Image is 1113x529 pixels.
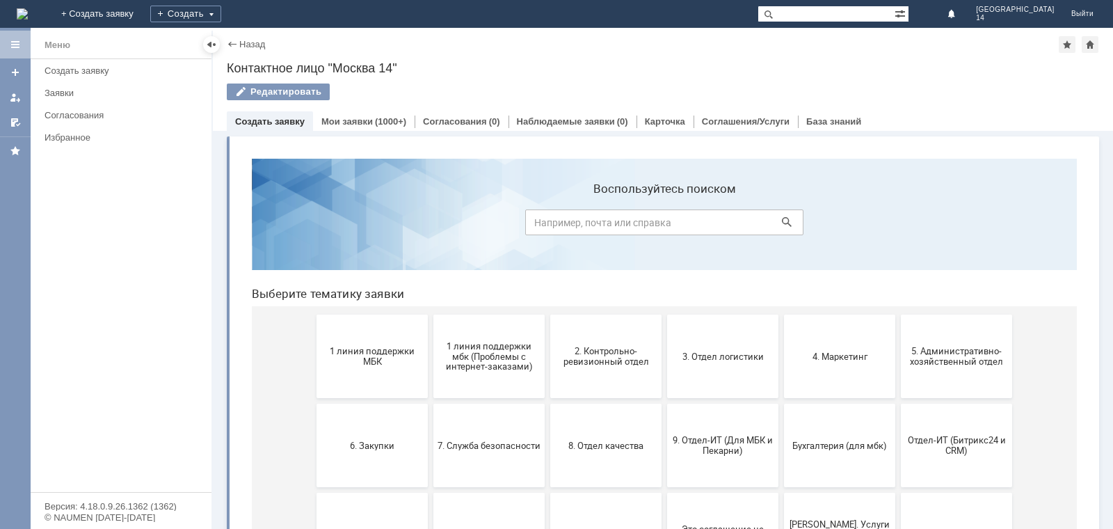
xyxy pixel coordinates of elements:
[423,116,487,127] a: Согласования
[1059,36,1075,53] div: Добавить в избранное
[543,167,655,251] button: 4. Маркетинг
[4,111,26,134] a: Мои согласования
[39,82,209,104] a: Заявки
[314,292,417,303] span: 8. Отдел качества
[76,256,187,340] button: 6. Закупки
[45,37,70,54] div: Меню
[660,256,771,340] button: Отдел-ИТ (Битрикс24 и CRM)
[806,116,861,127] a: База знаний
[645,116,685,127] a: Карточка
[11,139,836,153] header: Выберите тематику заявки
[617,116,628,127] div: (0)
[193,345,304,429] button: Финансовый отдел
[431,287,534,308] span: 9. Отдел-ИТ (Для МБК и Пекарни)
[150,6,221,22] div: Создать
[426,256,538,340] button: 9. Отдел-ИТ (Для МБК и Пекарни)
[39,104,209,126] a: Согласования
[4,86,26,109] a: Мои заявки
[197,193,300,224] span: 1 линия поддержки мбк (Проблемы с интернет-заказами)
[1082,36,1098,53] div: Сделать домашней страницей
[547,203,650,214] span: 4. Маркетинг
[543,256,655,340] button: Бухгалтерия (для мбк)
[193,256,304,340] button: 7. Служба безопасности
[45,502,198,511] div: Версия: 4.18.0.9.26.1362 (1362)
[431,203,534,214] span: 3. Отдел логистики
[239,39,265,49] a: Назад
[45,110,203,120] div: Согласования
[664,198,767,219] span: 5. Административно-хозяйственный отдел
[80,292,183,303] span: 6. Закупки
[310,167,421,251] button: 2. Контрольно-ревизионный отдел
[285,34,563,48] label: Воспользуйтесь поиском
[314,198,417,219] span: 2. Контрольно-ревизионный отдел
[80,198,183,219] span: 1 линия поддержки МБК
[235,116,305,127] a: Создать заявку
[285,62,563,88] input: Например, почта или справка
[976,14,1055,22] span: 14
[17,8,28,19] img: logo
[664,381,767,392] span: не актуален
[426,345,538,429] button: Это соглашение не активно!
[45,88,203,98] div: Заявки
[39,60,209,81] a: Создать заявку
[193,167,304,251] button: 1 линия поддержки мбк (Проблемы с интернет-заказами)
[76,345,187,429] button: Отдел-ИТ (Офис)
[227,61,1099,75] div: Контактное лицо "Москва 14"
[197,381,300,392] span: Финансовый отдел
[45,65,203,76] div: Создать заявку
[314,381,417,392] span: Франчайзинг
[321,116,373,127] a: Мои заявки
[976,6,1055,14] span: [GEOGRAPHIC_DATA]
[664,287,767,308] span: Отдел-ИТ (Битрикс24 и CRM)
[17,8,28,19] a: Перейти на домашнюю страницу
[76,167,187,251] button: 1 линия поддержки МБК
[375,116,406,127] div: (1000+)
[310,256,421,340] button: 8. Отдел качества
[660,167,771,251] button: 5. Административно-хозяйственный отдел
[517,116,615,127] a: Наблюдаемые заявки
[431,377,534,397] span: Это соглашение не активно!
[4,61,26,84] a: Создать заявку
[547,371,650,402] span: [PERSON_NAME]. Услуги ИТ для МБК (оформляет L1)
[426,167,538,251] button: 3. Отдел логистики
[702,116,790,127] a: Соглашения/Услуги
[45,513,198,522] div: © NAUMEN [DATE]-[DATE]
[543,345,655,429] button: [PERSON_NAME]. Услуги ИТ для МБК (оформляет L1)
[895,6,908,19] span: Расширенный поиск
[45,132,188,143] div: Избранное
[197,292,300,303] span: 7. Служба безопасности
[80,381,183,392] span: Отдел-ИТ (Офис)
[203,36,220,53] div: Скрыть меню
[310,345,421,429] button: Франчайзинг
[489,116,500,127] div: (0)
[547,292,650,303] span: Бухгалтерия (для мбк)
[660,345,771,429] button: не актуален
